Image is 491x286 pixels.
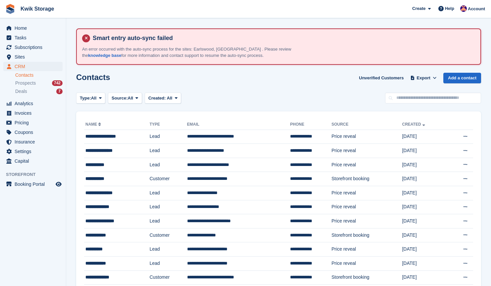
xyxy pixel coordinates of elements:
[15,88,27,95] span: Deals
[290,119,331,130] th: Phone
[3,99,63,108] a: menu
[167,96,172,101] span: All
[150,200,187,214] td: Lead
[3,43,63,52] a: menu
[3,33,63,42] a: menu
[331,257,402,271] td: Price reveal
[112,95,127,102] span: Source:
[88,53,121,58] a: knowledge base
[15,99,54,108] span: Analytics
[331,242,402,257] td: Price reveal
[90,34,475,42] h4: Smart entry auto-sync failed
[402,214,447,228] td: [DATE]
[15,80,36,86] span: Prospects
[15,72,63,78] a: Contacts
[417,75,430,81] span: Export
[402,172,447,186] td: [DATE]
[15,80,63,87] a: Prospects 742
[150,144,187,158] td: Lead
[150,228,187,242] td: Customer
[150,158,187,172] td: Lead
[15,62,54,71] span: CRM
[3,147,63,156] a: menu
[409,73,438,84] button: Export
[468,6,485,12] span: Account
[15,118,54,127] span: Pricing
[150,119,187,130] th: Type
[80,95,91,102] span: Type:
[15,88,63,95] a: Deals 7
[5,4,15,14] img: stora-icon-8386f47178a22dfd0bd8f6a31ec36ba5ce8667c1dd55bd0f319d3a0aa187defe.svg
[3,156,63,166] a: menu
[3,118,63,127] a: menu
[187,119,290,130] th: Email
[3,23,63,33] a: menu
[331,214,402,228] td: Price reveal
[150,172,187,186] td: Customer
[148,96,166,101] span: Created:
[402,257,447,271] td: [DATE]
[402,200,447,214] td: [DATE]
[15,147,54,156] span: Settings
[76,93,105,103] button: Type: All
[331,172,402,186] td: Storefront booking
[331,144,402,158] td: Price reveal
[150,270,187,285] td: Customer
[15,180,54,189] span: Booking Portal
[52,80,63,86] div: 742
[3,180,63,189] a: menu
[331,158,402,172] td: Price reveal
[55,180,63,188] a: Preview store
[402,144,447,158] td: [DATE]
[331,228,402,242] td: Storefront booking
[443,73,481,84] a: Add a contact
[15,23,54,33] span: Home
[128,95,133,102] span: All
[15,52,54,61] span: Sites
[18,3,57,14] a: Kwik Storage
[402,122,426,127] a: Created
[82,46,314,59] p: An error occurred with the auto-sync process for the sites: Earlswood, [GEOGRAPHIC_DATA] . Please...
[3,52,63,61] a: menu
[150,186,187,200] td: Lead
[85,122,102,127] a: Name
[402,242,447,257] td: [DATE]
[3,108,63,118] a: menu
[331,270,402,285] td: Storefront booking
[150,257,187,271] td: Lead
[3,62,63,71] a: menu
[108,93,142,103] button: Source: All
[150,130,187,144] td: Lead
[412,5,425,12] span: Create
[402,270,447,285] td: [DATE]
[445,5,454,12] span: Help
[402,186,447,200] td: [DATE]
[15,137,54,146] span: Insurance
[145,93,181,103] button: Created: All
[331,186,402,200] td: Price reveal
[15,33,54,42] span: Tasks
[6,171,66,178] span: Storefront
[460,5,467,12] img: Jade Stanley
[91,95,97,102] span: All
[15,108,54,118] span: Invoices
[150,242,187,257] td: Lead
[15,128,54,137] span: Coupons
[56,89,63,94] div: 7
[331,200,402,214] td: Price reveal
[356,73,406,84] a: Unverified Customers
[402,228,447,242] td: [DATE]
[3,137,63,146] a: menu
[402,158,447,172] td: [DATE]
[402,130,447,144] td: [DATE]
[150,214,187,228] td: Lead
[331,119,402,130] th: Source
[15,156,54,166] span: Capital
[331,130,402,144] td: Price reveal
[15,43,54,52] span: Subscriptions
[3,128,63,137] a: menu
[76,73,110,82] h1: Contacts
